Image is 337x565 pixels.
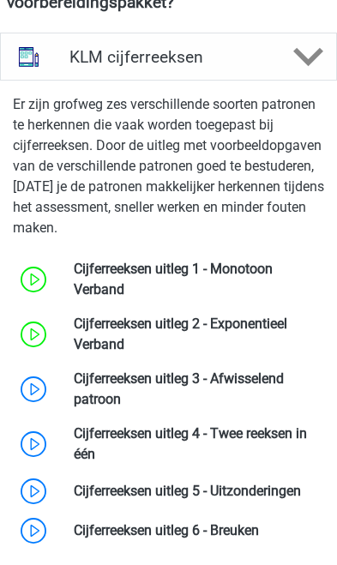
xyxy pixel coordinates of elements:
img: cijferreeksen [8,36,50,78]
h4: KLM cijferreeksen [69,47,268,67]
div: Cijferreeksen uitleg 5 - Uitzonderingen [61,481,330,502]
div: Cijferreeksen uitleg 2 - Exponentieel Verband [61,314,330,355]
a: cijferreeksen KLM cijferreeksen [13,33,324,81]
div: Cijferreeksen uitleg 1 - Monotoon Verband [61,259,330,300]
div: Cijferreeksen uitleg 4 - Twee reeksen in één [61,424,330,465]
div: Cijferreeksen uitleg 3 - Afwisselend patroon [61,369,330,410]
p: Er zijn grofweg zes verschillende soorten patronen te herkennen die vaak worden toegepast bij cij... [13,94,324,238]
div: Cijferreeksen uitleg 6 - Breuken [61,520,330,541]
